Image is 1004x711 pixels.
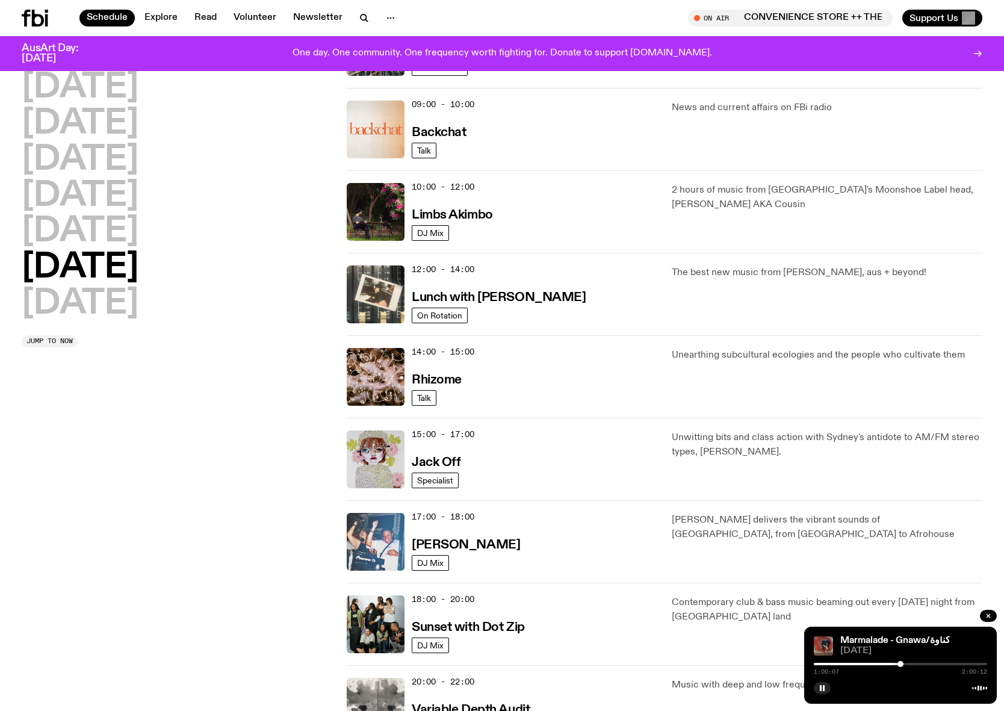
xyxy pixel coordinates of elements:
[672,513,982,542] p: [PERSON_NAME] delivers the vibrant sounds of [GEOGRAPHIC_DATA], from [GEOGRAPHIC_DATA] to Afrohouse
[412,124,466,139] a: Backchat
[22,143,138,177] button: [DATE]
[412,511,474,523] span: 17:00 - 18:00
[412,126,466,139] h3: Backchat
[417,558,444,567] span: DJ Mix
[412,390,436,406] a: Talk
[187,10,224,26] a: Read
[412,456,460,469] h3: Jack Off
[412,374,462,387] h3: Rhizome
[22,179,138,213] button: [DATE]
[412,454,460,469] a: Jack Off
[840,647,987,656] span: [DATE]
[412,289,586,304] a: Lunch with [PERSON_NAME]
[286,10,350,26] a: Newsletter
[412,371,462,387] a: Rhizome
[412,99,474,110] span: 09:00 - 10:00
[22,43,99,64] h3: AusArt Day: [DATE]
[412,621,525,634] h3: Sunset with Dot Zip
[909,13,958,23] span: Support Us
[412,473,459,488] a: Specialist
[412,181,474,193] span: 10:00 - 12:00
[412,539,520,551] h3: [PERSON_NAME]
[347,265,404,323] img: A polaroid of Ella Avni in the studio on top of the mixer which is also located in the studio.
[672,678,982,692] p: Music with deep and low frequencies.
[22,71,138,105] button: [DATE]
[412,206,493,222] a: Limbs Akimbo
[347,430,404,488] img: a dotty lady cuddling her cat amongst flowers
[417,228,444,237] span: DJ Mix
[26,338,73,344] span: Jump to now
[840,636,950,645] a: Marmalade - Gnawa/ڭناوة
[672,430,982,459] p: Unwitting bits and class action with Sydney's antidote to AM/FM stereo types, [PERSON_NAME].
[417,311,462,320] span: On Rotation
[22,335,78,347] button: Jump to now
[417,641,444,650] span: DJ Mix
[672,101,982,115] p: News and current affairs on FBi radio
[79,10,135,26] a: Schedule
[962,669,987,675] span: 2:00:12
[22,287,138,321] button: [DATE]
[412,429,474,440] span: 15:00 - 17:00
[412,676,474,688] span: 20:00 - 22:00
[412,594,474,605] span: 18:00 - 20:00
[412,536,520,551] a: [PERSON_NAME]
[417,146,431,155] span: Talk
[412,264,474,275] span: 12:00 - 14:00
[688,10,893,26] button: On AirCONVENIENCE STORE ++ THE RIONS x [DATE] ArvosCONVENIENCE STORE ++ THE RIONS x [DATE] Arvos
[412,346,474,358] span: 14:00 - 15:00
[226,10,284,26] a: Volunteer
[412,308,468,323] a: On Rotation
[22,215,138,249] button: [DATE]
[412,638,449,653] a: DJ Mix
[412,619,525,634] a: Sunset with Dot Zip
[902,10,982,26] button: Support Us
[672,265,982,280] p: The best new music from [PERSON_NAME], aus + beyond!
[412,291,586,304] h3: Lunch with [PERSON_NAME]
[293,48,712,59] p: One day. One community. One frequency worth fighting for. Donate to support [DOMAIN_NAME].
[417,476,453,485] span: Specialist
[137,10,185,26] a: Explore
[412,225,449,241] a: DJ Mix
[412,209,493,222] h3: Limbs Akimbo
[672,595,982,624] p: Contemporary club & bass music beaming out every [DATE] night from [GEOGRAPHIC_DATA] land
[814,636,833,656] img: Tommy - Persian Rug
[412,143,436,158] a: Talk
[347,183,404,241] img: Jackson sits at an outdoor table, legs crossed and gazing at a black and brown dog also sitting a...
[417,393,431,402] span: Talk
[22,107,138,141] button: [DATE]
[672,348,982,362] p: Unearthing subcultural ecologies and the people who cultivate them
[347,348,404,406] img: A close up picture of a bunch of ginger roots. Yellow squiggles with arrows, hearts and dots are ...
[814,669,839,675] span: 1:00:07
[672,183,982,212] p: 2 hours of music from [GEOGRAPHIC_DATA]'s Moonshoe Label head, [PERSON_NAME] AKA Cousin
[22,251,138,285] button: [DATE]
[412,555,449,571] a: DJ Mix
